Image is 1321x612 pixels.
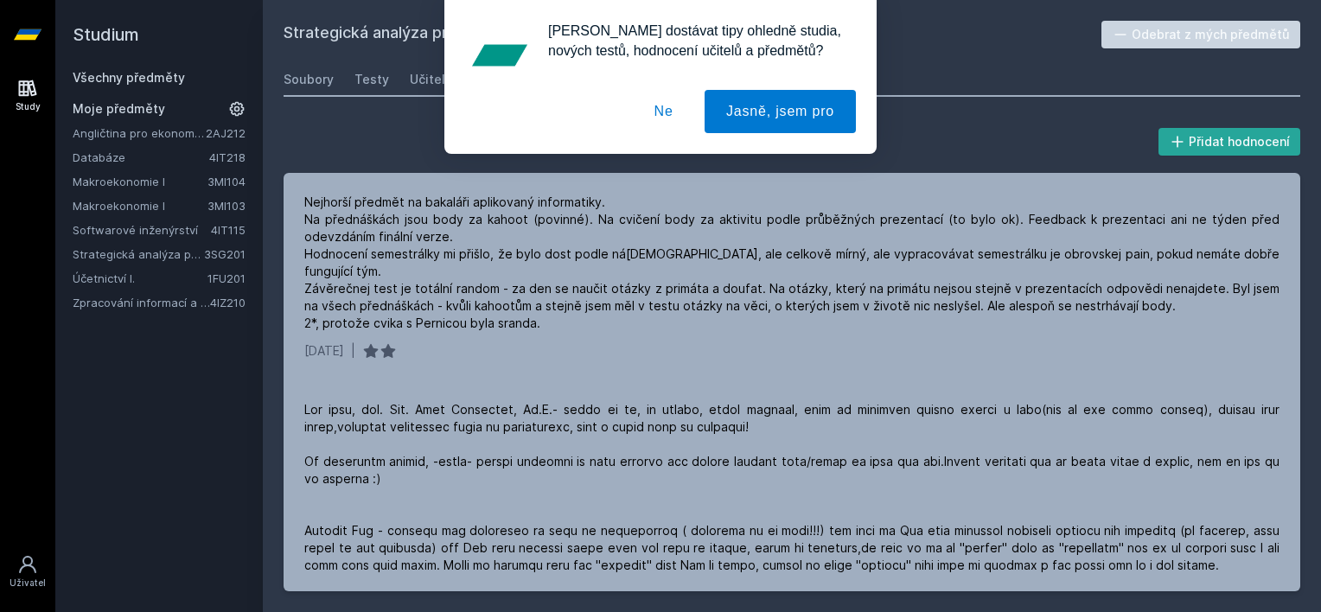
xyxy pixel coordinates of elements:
[304,342,344,360] div: [DATE]
[207,271,246,285] a: 1FU201
[534,21,856,61] div: [PERSON_NAME] dostávat tipy ohledně studia, nových testů, hodnocení učitelů a předmětů?
[73,197,207,214] a: Makroekonomie I
[465,21,534,90] img: notification icon
[211,223,246,237] a: 4IT115
[73,173,207,190] a: Makroekonomie I
[304,194,1280,332] div: Nejhorší předmět na bakaláři aplikovaný informatiky. Na přednáškách jsou body za kahoot (povinné)...
[210,296,246,309] a: 4IZ210
[705,90,856,133] button: Jasně, jsem pro
[73,294,210,311] a: Zpracování informací a znalostí
[204,247,246,261] a: 3SG201
[73,149,209,166] a: Databáze
[3,545,52,598] a: Uživatel
[207,199,246,213] a: 3MI103
[73,221,211,239] a: Softwarové inženýrství
[207,175,246,188] a: 3MI104
[209,150,246,164] a: 4IT218
[73,245,204,263] a: Strategická analýza pro informatiky a statistiky
[10,577,46,590] div: Uživatel
[633,90,695,133] button: Ne
[351,342,355,360] div: |
[73,270,207,287] a: Účetnictví I.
